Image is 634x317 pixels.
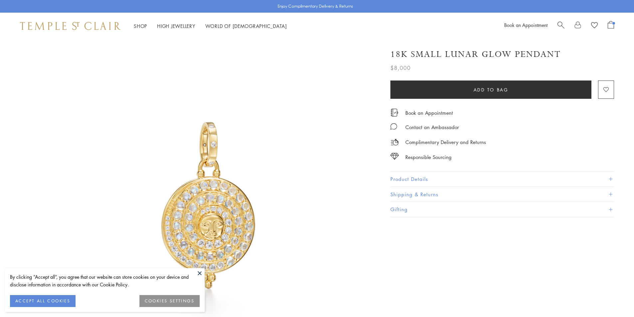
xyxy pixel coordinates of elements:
button: Add to bag [390,80,591,99]
a: Search [557,21,564,31]
a: View Wishlist [591,21,598,31]
a: World of [DEMOGRAPHIC_DATA]World of [DEMOGRAPHIC_DATA] [205,23,287,29]
a: Book an Appointment [405,109,453,116]
p: Complimentary Delivery and Returns [405,138,486,146]
button: ACCEPT ALL COOKIES [10,295,76,307]
button: Gifting [390,202,614,217]
img: Temple St. Clair [20,22,120,30]
a: Open Shopping Bag [608,21,614,31]
div: Responsible Sourcing [405,153,452,161]
button: Product Details [390,172,614,187]
img: icon_appointment.svg [390,109,398,116]
span: $8,000 [390,64,411,72]
img: icon_delivery.svg [390,138,399,146]
a: High JewelleryHigh Jewellery [157,23,195,29]
button: Shipping & Returns [390,187,614,202]
nav: Main navigation [134,22,287,30]
button: COOKIES SETTINGS [139,295,200,307]
img: icon_sourcing.svg [390,153,399,160]
div: Contact an Ambassador [405,123,459,131]
a: ShopShop [134,23,147,29]
p: Enjoy Complimentary Delivery & Returns [278,3,353,10]
div: By clicking “Accept all”, you agree that our website can store cookies on your device and disclos... [10,273,200,288]
img: MessageIcon-01_2.svg [390,123,397,130]
span: Add to bag [474,86,509,93]
h1: 18K Small Lunar Glow Pendant [390,49,561,60]
a: Book an Appointment [504,22,547,28]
